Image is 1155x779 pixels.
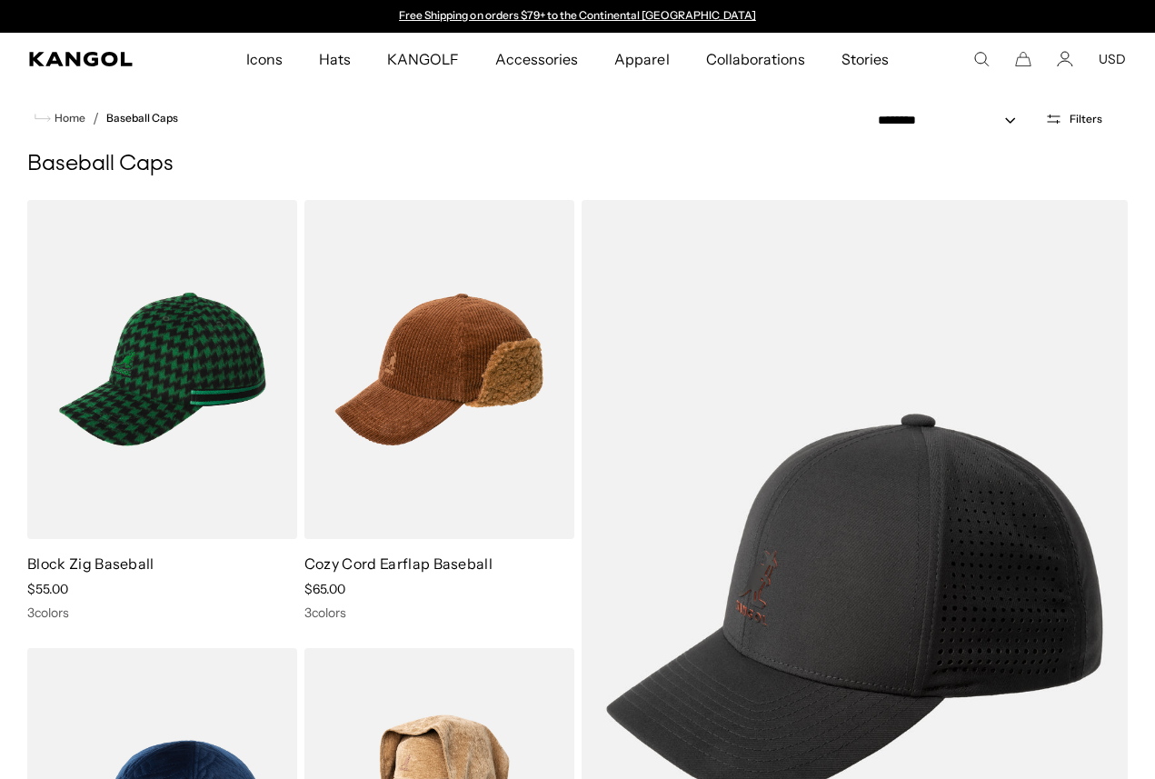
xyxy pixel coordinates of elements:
a: Block Zig Baseball [27,554,154,573]
summary: Search here [973,51,990,67]
span: Accessories [495,33,578,85]
a: Account [1057,51,1073,67]
a: Hats [301,33,369,85]
a: Icons [228,33,301,85]
div: 3 colors [27,604,297,621]
slideshow-component: Announcement bar [391,9,765,24]
select: Sort by: Featured [871,111,1034,130]
li: / [85,107,99,129]
img: Block Zig Baseball [27,200,297,539]
span: Collaborations [706,33,805,85]
div: Announcement [391,9,765,24]
button: USD [1099,51,1126,67]
a: Collaborations [688,33,823,85]
span: Filters [1070,113,1102,125]
span: $65.00 [304,581,345,597]
h1: Baseball Caps [27,151,1128,178]
button: Open filters [1034,111,1113,127]
img: Cozy Cord Earflap Baseball [304,200,574,539]
a: Kangol [29,52,162,66]
a: Stories [823,33,907,85]
div: 3 colors [304,604,574,621]
span: Apparel [614,33,669,85]
span: $55.00 [27,581,68,597]
span: Home [51,112,85,125]
div: 1 of 2 [391,9,765,24]
a: Home [35,110,85,126]
span: Hats [319,33,351,85]
button: Cart [1015,51,1031,67]
a: Apparel [596,33,687,85]
a: KANGOLF [369,33,477,85]
a: Baseball Caps [106,112,178,125]
a: Cozy Cord Earflap Baseball [304,554,493,573]
a: Free Shipping on orders $79+ to the Continental [GEOGRAPHIC_DATA] [399,8,756,22]
a: Accessories [477,33,596,85]
span: Stories [841,33,889,85]
span: Icons [246,33,283,85]
span: KANGOLF [387,33,459,85]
